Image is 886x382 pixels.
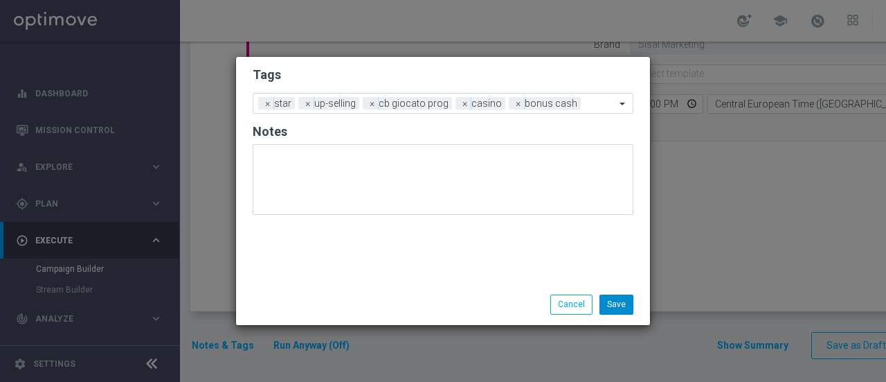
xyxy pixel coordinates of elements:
button: Save [599,295,633,314]
span: × [302,97,314,110]
span: × [512,97,525,110]
span: × [459,97,471,110]
h2: Tags [253,67,633,83]
ng-select: bonus cash, casino, cb giocato prog, star, up-selling [253,93,633,114]
span: × [366,97,379,110]
button: Cancel [550,295,593,314]
span: cb giocato prog [375,97,452,110]
span: bonus cash [521,97,581,110]
span: up-selling [311,97,359,110]
span: star [271,97,295,110]
h2: Notes [253,123,633,140]
span: casino [468,97,505,110]
span: × [262,97,274,110]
